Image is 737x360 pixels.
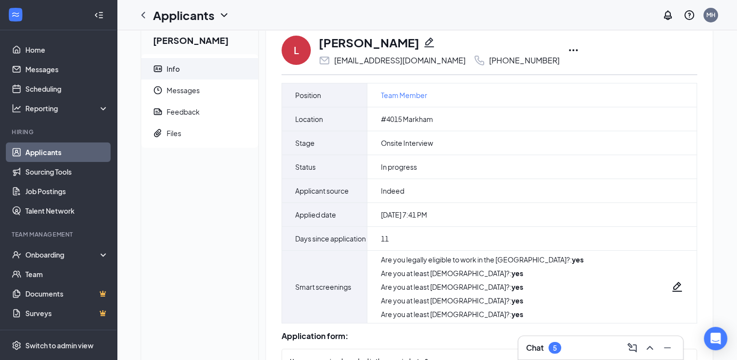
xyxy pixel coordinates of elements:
[295,161,316,173] span: Status
[25,142,109,162] a: Applicants
[25,103,109,113] div: Reporting
[218,9,230,21] svg: ChevronDown
[381,138,433,148] span: Onsite Interview
[706,11,716,19] div: MH
[25,60,109,79] a: Messages
[25,264,109,284] a: Team
[167,64,180,74] div: Info
[381,114,433,124] span: #4015 Markham
[141,58,258,80] a: ContactCardInfo
[381,268,584,278] div: Are you at least [DEMOGRAPHIC_DATA]? :
[153,85,163,95] svg: Clock
[511,310,523,319] strong: yes
[473,55,485,66] svg: Phone
[381,255,584,264] div: Are you legally eligible to work in the [GEOGRAPHIC_DATA]? :
[25,79,109,99] a: Scheduling
[167,107,200,117] div: Feedback
[511,296,523,305] strong: yes
[381,162,417,172] span: In progress
[642,340,658,356] button: ChevronUp
[660,340,675,356] button: Minimize
[381,90,427,100] a: Team Member
[511,269,523,278] strong: yes
[11,10,20,20] svg: WorkstreamLogo
[381,282,584,292] div: Are you at least [DEMOGRAPHIC_DATA]? :
[25,181,109,201] a: Job Postings
[295,113,323,125] span: Location
[381,186,404,196] span: Indeed
[381,234,389,243] span: 11
[167,128,181,138] div: Files
[295,233,366,244] span: Days since application
[661,342,673,354] svg: Minimize
[671,281,683,293] svg: Pencil
[295,185,349,197] span: Applicant source
[295,209,336,220] span: Applied date
[511,282,523,291] strong: yes
[12,340,21,350] svg: Settings
[423,37,435,48] svg: Pencil
[282,331,697,341] div: Application form:
[25,340,94,350] div: Switch to admin view
[319,55,330,66] svg: Email
[12,250,21,260] svg: UserCheck
[25,40,109,60] a: Home
[25,303,109,323] a: SurveysCrown
[295,89,321,101] span: Position
[489,56,560,65] div: [PHONE_NUMBER]
[141,22,258,54] h2: [PERSON_NAME]
[295,137,315,149] span: Stage
[553,344,557,352] div: 5
[644,342,656,354] svg: ChevronUp
[381,210,427,220] span: [DATE] 7:41 PM
[12,103,21,113] svg: Analysis
[153,64,163,74] svg: ContactCard
[94,10,104,20] svg: Collapse
[25,250,100,260] div: Onboarding
[153,7,214,23] h1: Applicants
[141,80,258,101] a: ClockMessages
[25,162,109,181] a: Sourcing Tools
[567,44,579,56] svg: Ellipses
[381,296,584,305] div: Are you at least [DEMOGRAPHIC_DATA]? :
[683,9,695,21] svg: QuestionInfo
[381,309,584,319] div: Are you at least [DEMOGRAPHIC_DATA]? :
[526,342,544,353] h3: Chat
[624,340,640,356] button: ComposeMessage
[12,128,107,136] div: Hiring
[626,342,638,354] svg: ComposeMessage
[141,122,258,144] a: PaperclipFiles
[167,80,250,101] span: Messages
[12,230,107,239] div: Team Management
[141,101,258,122] a: ReportFeedback
[25,201,109,220] a: Talent Network
[153,128,163,138] svg: Paperclip
[334,56,466,65] div: [EMAIL_ADDRESS][DOMAIN_NAME]
[153,107,163,117] svg: Report
[295,281,351,293] span: Smart screenings
[294,43,299,57] div: L
[704,327,727,350] div: Open Intercom Messenger
[662,9,674,21] svg: Notifications
[319,34,419,51] h1: [PERSON_NAME]
[137,9,149,21] svg: ChevronLeft
[572,255,584,264] strong: yes
[25,284,109,303] a: DocumentsCrown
